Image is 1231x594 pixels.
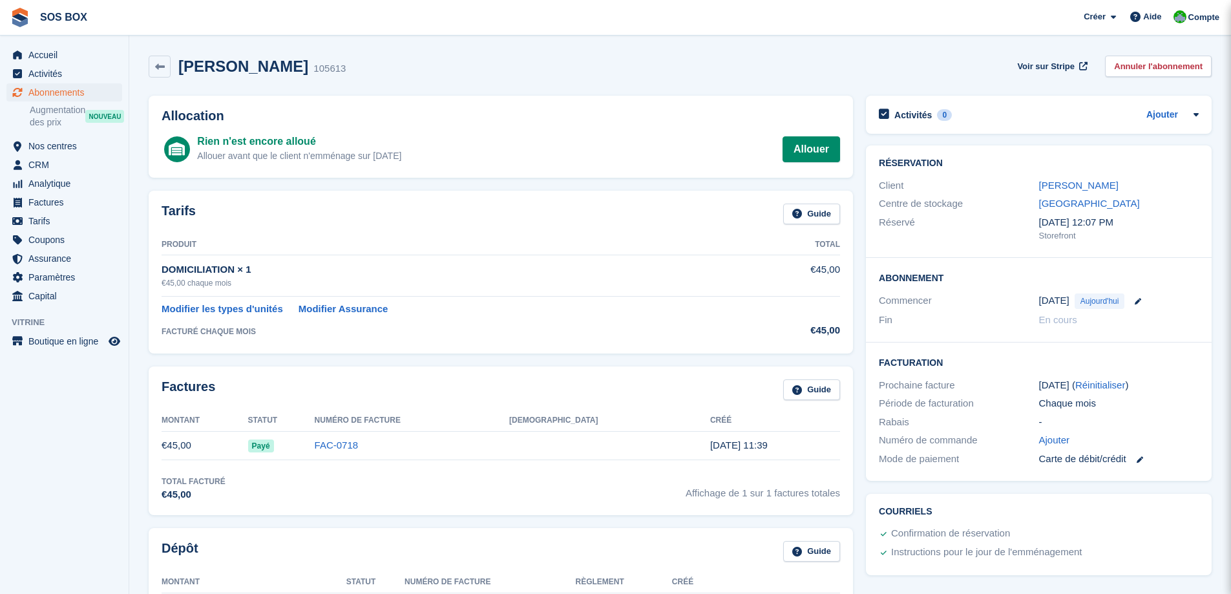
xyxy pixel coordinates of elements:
div: Mode de paiement [879,452,1038,467]
h2: Dépôt [162,541,198,562]
a: [PERSON_NAME] [1039,180,1119,191]
span: Coupons [28,231,106,249]
th: [DEMOGRAPHIC_DATA] [509,410,710,431]
div: Allouer avant que le client n'emménage sur [DATE] [197,149,401,163]
div: Storefront [1039,229,1199,242]
span: Aujourd'hui [1075,293,1125,309]
a: Augmentation des prix NOUVEAU [30,103,122,129]
a: menu [6,332,122,350]
a: menu [6,193,122,211]
div: €45,00 [761,323,840,338]
th: Créé [672,572,786,593]
div: FACTURÉ CHAQUE MOIS [162,326,761,337]
a: menu [6,175,122,193]
span: Boutique en ligne [28,332,106,350]
div: Total facturé [162,476,226,487]
a: menu [6,287,122,305]
a: FAC-0718 [315,440,359,451]
time: 2025-09-01 23:00:00 UTC [1039,293,1069,308]
div: Chaque mois [1039,396,1199,411]
div: Réservé [879,215,1038,242]
div: Numéro de commande [879,433,1038,448]
th: Créé [710,410,840,431]
div: Client [879,178,1038,193]
div: Commencer [879,293,1038,309]
th: Produit [162,235,761,255]
a: Réinitialiser [1075,379,1126,390]
div: Instructions pour le jour de l'emménagement [891,545,1082,560]
span: Créer [1084,10,1106,23]
a: Allouer [783,136,840,162]
div: €45,00 chaque mois [162,277,761,289]
a: Annuler l'abonnement [1105,56,1212,77]
h2: [PERSON_NAME] [178,58,308,75]
h2: Factures [162,379,215,401]
div: Prochaine facture [879,378,1038,393]
th: Montant [162,410,248,431]
div: - [1039,415,1199,430]
div: €45,00 [162,487,226,502]
a: Voir sur Stripe [1012,56,1089,77]
a: Guide [783,204,840,225]
h2: Activités [894,109,932,121]
th: Total [761,235,840,255]
div: [DATE] 12:07 PM [1039,215,1199,230]
div: Carte de débit/crédit [1039,452,1199,467]
a: Guide [783,541,840,562]
div: Confirmation de réservation [891,526,1010,542]
a: menu [6,156,122,174]
td: €45,00 [761,255,840,296]
a: menu [6,249,122,268]
span: Affichage de 1 sur 1 factures totales [686,476,840,502]
div: [DATE] ( ) [1039,378,1199,393]
span: Assurance [28,249,106,268]
a: Modifier Assurance [299,302,388,317]
h2: Abonnement [879,271,1199,284]
div: 0 [937,109,952,121]
a: menu [6,46,122,64]
th: Numéro de facture [405,572,575,593]
a: menu [6,268,122,286]
span: Nos centres [28,137,106,155]
th: Numéro de facture [315,410,509,431]
span: Factures [28,193,106,211]
th: Règlement [575,572,671,593]
td: €45,00 [162,431,248,460]
a: menu [6,137,122,155]
h2: Allocation [162,109,840,123]
span: En cours [1039,314,1077,325]
th: Montant [162,572,346,593]
img: stora-icon-8386f47178a22dfd0bd8f6a31ec36ba5ce8667c1dd55bd0f319d3a0aa187defe.svg [10,8,30,27]
span: Voir sur Stripe [1017,60,1075,73]
a: Guide [783,379,840,401]
h2: Courriels [879,507,1199,517]
span: Augmentation des prix [30,104,85,129]
div: Fin [879,313,1038,328]
span: Capital [28,287,106,305]
a: menu [6,212,122,230]
th: Statut [346,572,405,593]
a: SOS BOX [35,6,92,28]
th: Statut [248,410,315,431]
div: DOMICILIATION × 1 [162,262,761,277]
div: Rien n'est encore alloué [197,134,401,149]
span: Abonnements [28,83,106,101]
a: menu [6,83,122,101]
a: Modifier les types d'unités [162,302,283,317]
img: Fabrice [1173,10,1186,23]
span: Analytique [28,175,106,193]
div: 105613 [313,61,346,76]
a: menu [6,65,122,83]
div: NOUVEAU [85,110,124,123]
a: [GEOGRAPHIC_DATA] [1039,198,1140,209]
a: menu [6,231,122,249]
a: Ajouter [1146,108,1178,123]
time: 2025-09-02 09:39:34 UTC [710,440,768,451]
h2: Réservation [879,158,1199,169]
div: Centre de stockage [879,196,1038,211]
span: Compte [1188,11,1219,24]
a: Ajouter [1039,433,1070,448]
div: Rabais [879,415,1038,430]
span: CRM [28,156,106,174]
span: Paramètres [28,268,106,286]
